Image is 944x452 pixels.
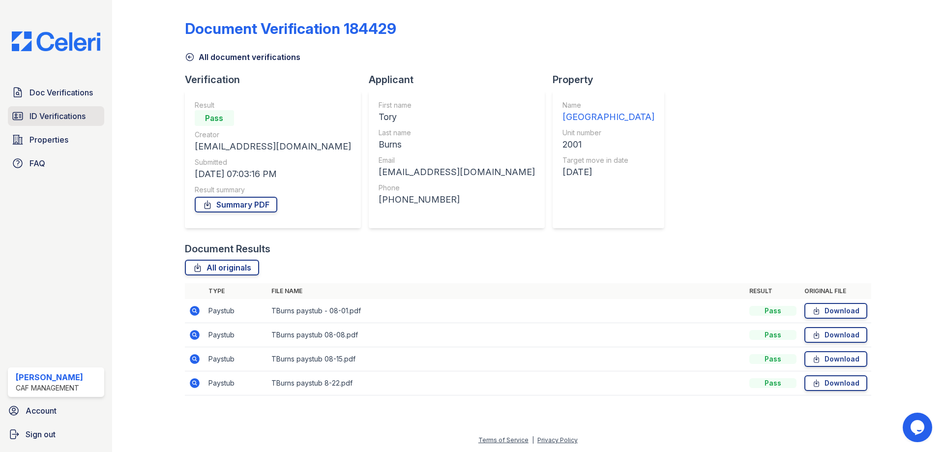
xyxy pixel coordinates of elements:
div: Submitted [195,157,351,167]
td: TBurns paystub 08-15.pdf [267,347,745,371]
div: First name [379,100,535,110]
a: Download [804,327,867,343]
a: Summary PDF [195,197,277,212]
td: Paystub [205,371,267,395]
div: Target move in date [562,155,654,165]
td: TBurns paystub 08-08.pdf [267,323,745,347]
div: Creator [195,130,351,140]
a: Name [GEOGRAPHIC_DATA] [562,100,654,124]
div: Name [562,100,654,110]
div: Tory [379,110,535,124]
div: Pass [749,306,796,316]
td: Paystub [205,347,267,371]
div: Document Verification 184429 [185,20,396,37]
div: [EMAIL_ADDRESS][DOMAIN_NAME] [379,165,535,179]
div: Burns [379,138,535,151]
div: Email [379,155,535,165]
div: [GEOGRAPHIC_DATA] [562,110,654,124]
div: Phone [379,183,535,193]
img: CE_Logo_Blue-a8612792a0a2168367f1c8372b55b34899dd931a85d93a1a3d3e32e68fde9ad4.png [4,31,108,51]
a: Terms of Service [478,436,529,444]
div: [EMAIL_ADDRESS][DOMAIN_NAME] [195,140,351,153]
a: All originals [185,260,259,275]
div: Document Results [185,242,270,256]
a: FAQ [8,153,104,173]
th: Result [745,283,800,299]
a: All document verifications [185,51,300,63]
span: Doc Verifications [29,87,93,98]
th: Original file [800,283,871,299]
div: [DATE] [562,165,654,179]
div: Last name [379,128,535,138]
div: Verification [185,73,369,87]
a: Properties [8,130,104,150]
a: ID Verifications [8,106,104,126]
td: Paystub [205,323,267,347]
div: CAF Management [16,383,83,393]
span: Properties [29,134,68,146]
span: Account [26,405,57,417]
span: ID Verifications [29,110,86,122]
span: FAQ [29,157,45,169]
div: [PERSON_NAME] [16,371,83,383]
div: Result summary [195,185,351,195]
td: TBurns paystub - 08-01.pdf [267,299,745,323]
div: 2001 [562,138,654,151]
div: [DATE] 07:03:16 PM [195,167,351,181]
a: Privacy Policy [537,436,578,444]
td: TBurns paystub 8-22.pdf [267,371,745,395]
a: Account [4,401,108,421]
div: Result [195,100,351,110]
a: Sign out [4,424,108,444]
div: Unit number [562,128,654,138]
td: Paystub [205,299,267,323]
div: | [532,436,534,444]
a: Doc Verifications [8,83,104,102]
div: Pass [749,378,796,388]
div: Pass [195,110,234,126]
div: [PHONE_NUMBER] [379,193,535,207]
iframe: chat widget [903,413,934,442]
div: Pass [749,330,796,340]
th: File name [267,283,745,299]
div: Property [553,73,672,87]
a: Download [804,351,867,367]
a: Download [804,375,867,391]
div: Pass [749,354,796,364]
span: Sign out [26,428,56,440]
a: Download [804,303,867,319]
div: Applicant [369,73,553,87]
th: Type [205,283,267,299]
